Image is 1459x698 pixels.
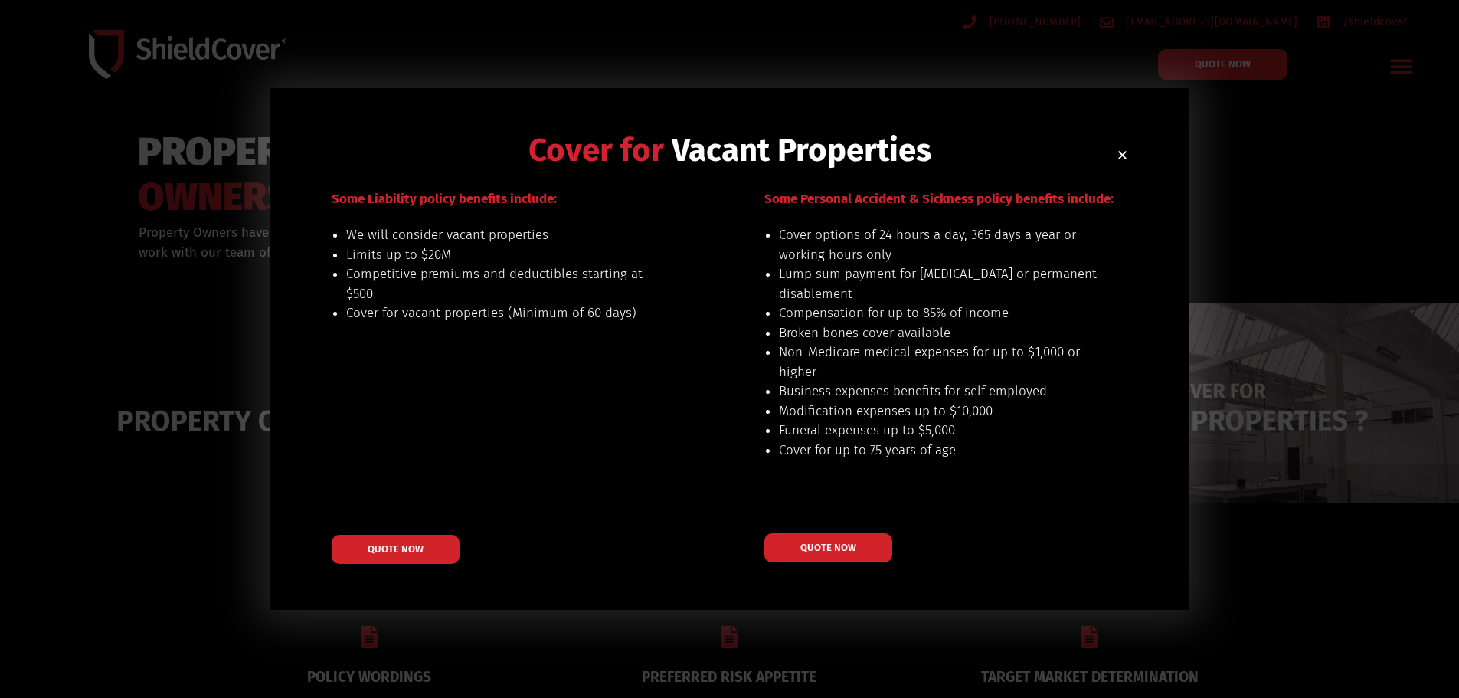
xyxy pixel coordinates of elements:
[346,264,666,303] li: Competitive premiums and deductibles starting at $500
[779,264,1098,303] li: Lump sum payment for [MEDICAL_DATA] or permanent disablement
[779,382,1098,401] li: Business expenses benefits for self employed
[779,303,1098,323] li: Compensation for up to 85% of income
[779,225,1098,264] li: Cover options of 24 hours a day, 365 days a year or working hours only
[779,421,1098,441] li: Funeral expenses up to $5,000
[528,131,664,169] span: Cover for
[332,191,557,207] span: Some Liability policy benefits include:
[332,535,460,564] a: QUOTE NOW
[1159,151,1459,698] iframe: LiveChat chat widget
[1117,149,1128,161] a: Close
[346,225,666,245] li: We will consider vacant properties
[368,544,424,554] span: QUOTE NOW
[764,191,1114,207] span: Some Personal Accident & Sickness policy benefits include:
[346,245,666,265] li: Limits up to $20M
[779,342,1098,382] li: Non-Medicare medical expenses for up to $1,000 or higher
[800,542,856,552] span: QUOTE NOW
[779,441,1098,460] li: Cover for up to 75 years of age
[779,323,1098,343] li: Broken bones cover available
[346,303,666,323] li: Cover for vacant properties (Minimum of 60 days)
[764,533,892,562] a: QUOTE NOW
[672,131,931,169] span: Vacant Properties
[779,401,1098,421] li: Modification expenses up to $10,000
